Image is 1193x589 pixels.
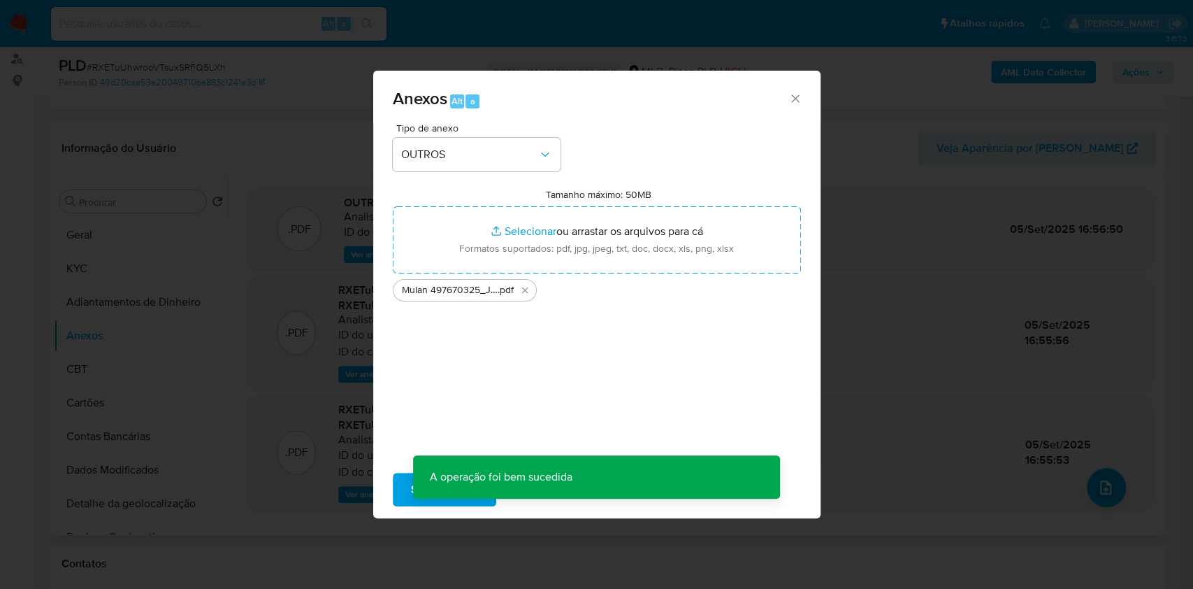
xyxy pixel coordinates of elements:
[451,94,463,108] span: Alt
[393,473,496,506] button: Subir arquivo
[413,455,589,499] p: A operação foi bem sucedida
[393,86,447,111] span: Anexos
[516,282,533,299] button: Excluir Mulan 497670325_Jose Lima Carneiro 2025_09_02_14_59_06.pdf
[498,283,514,297] span: .pdf
[393,138,561,171] button: OUTROS
[411,474,478,505] span: Subir arquivo
[520,474,565,505] span: Cancelar
[546,188,651,201] label: Tamanho máximo: 50MB
[402,283,498,297] span: Mulan 497670325_Jose Lima Carneiro 2025_09_02_14_59_06
[393,274,801,301] ul: Arquivos selecionados
[401,148,538,162] span: OUTROS
[470,94,475,108] span: a
[396,123,564,133] span: Tipo de anexo
[788,92,801,104] button: Fechar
